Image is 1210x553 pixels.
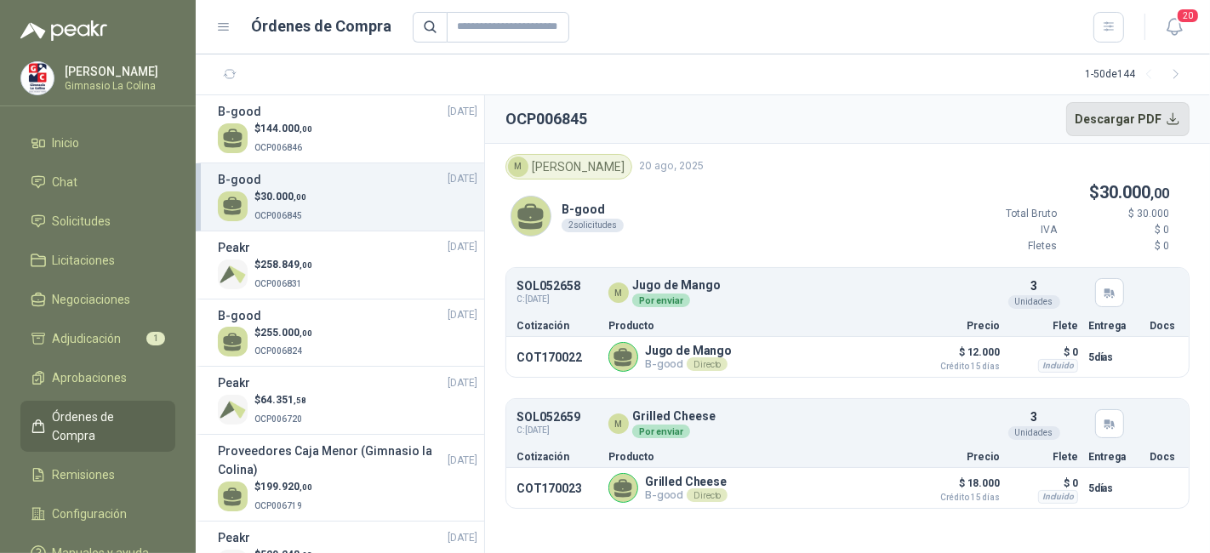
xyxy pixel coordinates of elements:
[218,102,261,121] h3: B-good
[915,321,1000,331] p: Precio
[1010,321,1078,331] p: Flete
[260,123,312,134] span: 144.000
[20,205,175,237] a: Solicitudes
[254,257,312,273] p: $
[1150,185,1169,202] span: ,00
[260,327,312,339] span: 255.000
[260,394,306,406] span: 64.351
[1008,295,1060,309] div: Unidades
[218,102,477,156] a: B-good[DATE] $144.000,00OCP006846
[20,244,175,276] a: Licitaciones
[505,154,632,180] div: [PERSON_NAME]
[955,222,1057,238] p: IVA
[1067,222,1169,238] p: $ 0
[254,414,302,424] span: OCP006720
[915,362,1000,371] span: Crédito 15 días
[517,411,598,424] p: SOL052659
[1088,452,1139,462] p: Entrega
[260,481,312,493] span: 199.920
[20,401,175,452] a: Órdenes de Compra
[1038,359,1078,373] div: Incluido
[955,180,1169,206] p: $
[1066,102,1190,136] button: Descargar PDF
[1176,8,1200,24] span: 20
[294,192,306,202] span: ,00
[915,342,1000,371] p: $ 12.000
[254,143,302,152] span: OCP006846
[20,127,175,159] a: Inicio
[65,81,171,91] p: Gimnasio La Colina
[300,482,312,492] span: ,00
[915,452,1000,462] p: Precio
[1010,342,1078,362] p: $ 0
[218,170,477,224] a: B-good[DATE] $30.000,00OCP006845
[20,362,175,394] a: Aprobaciones
[448,171,477,187] span: [DATE]
[1067,238,1169,254] p: $ 0
[53,505,128,523] span: Configuración
[517,280,598,293] p: SOL052658
[639,158,704,174] span: 20 ago, 2025
[65,66,171,77] p: [PERSON_NAME]
[252,14,392,38] h1: Órdenes de Compra
[218,170,261,189] h3: B-good
[632,425,690,438] div: Por enviar
[562,200,624,219] p: B-good
[218,238,250,257] h3: Peakr
[448,375,477,391] span: [DATE]
[53,329,122,348] span: Adjudicación
[448,104,477,120] span: [DATE]
[1010,473,1078,493] p: $ 0
[687,357,728,371] div: Directo
[632,410,716,423] p: Grilled Cheese
[517,482,598,495] p: COT170023
[517,293,598,306] span: C: [DATE]
[448,307,477,323] span: [DATE]
[254,392,306,408] p: $
[53,465,116,484] span: Remisiones
[53,408,159,445] span: Órdenes de Compra
[20,498,175,530] a: Configuración
[21,62,54,94] img: Company Logo
[53,290,131,309] span: Negociaciones
[254,346,302,356] span: OCP006824
[254,121,312,137] p: $
[608,413,629,434] div: M
[1099,182,1169,202] span: 30.000
[645,344,732,357] p: Jugo de Mango
[20,283,175,316] a: Negociaciones
[955,206,1057,222] p: Total Bruto
[645,357,732,371] p: B-good
[1150,452,1179,462] p: Docs
[254,501,302,510] span: OCP006719
[300,260,312,270] span: ,00
[448,530,477,546] span: [DATE]
[608,282,629,303] div: M
[218,395,248,425] img: Company Logo
[448,453,477,469] span: [DATE]
[53,134,80,152] span: Inicio
[300,328,312,338] span: ,00
[645,488,728,502] p: B-good
[53,251,116,270] span: Licitaciones
[1159,12,1190,43] button: 20
[645,475,728,488] p: Grilled Cheese
[53,368,128,387] span: Aprobaciones
[146,332,165,345] span: 1
[218,373,477,427] a: Peakr[DATE] Company Logo$64.351,58OCP006720
[1030,408,1037,426] p: 3
[254,325,312,341] p: $
[517,351,598,364] p: COT170022
[254,211,302,220] span: OCP006845
[1067,206,1169,222] p: $ 30.000
[218,528,250,547] h3: Peakr
[608,452,905,462] p: Producto
[632,279,721,292] p: Jugo de Mango
[448,239,477,255] span: [DATE]
[53,173,78,191] span: Chat
[517,424,598,437] span: C: [DATE]
[218,442,448,479] h3: Proveedores Caja Menor (Gimnasio la Colina)
[562,219,624,232] div: 2 solicitudes
[1150,321,1179,331] p: Docs
[218,442,477,514] a: Proveedores Caja Menor (Gimnasio la Colina)[DATE] $199.920,00OCP006719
